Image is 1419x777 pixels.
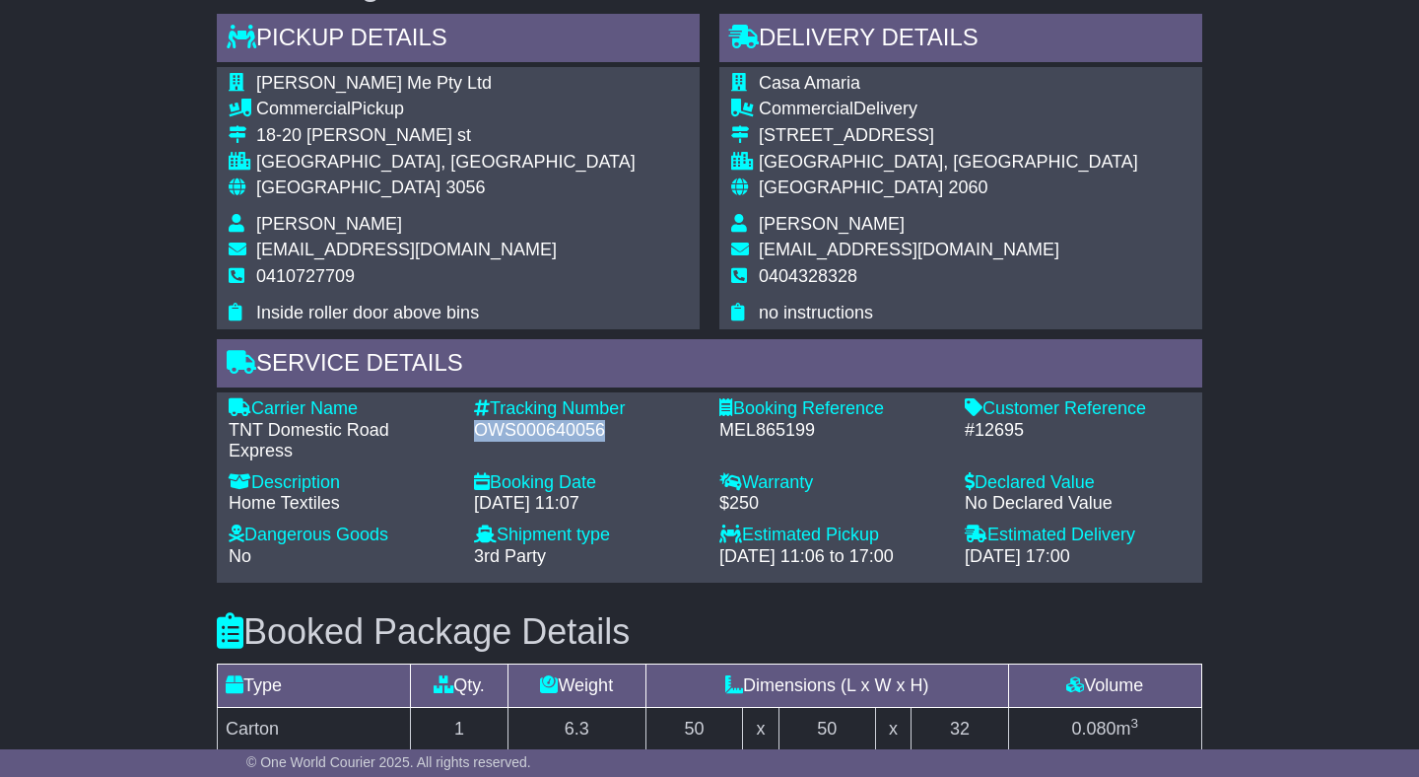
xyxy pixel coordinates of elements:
[719,525,945,546] div: Estimated Pickup
[256,266,355,286] span: 0410727709
[965,472,1190,494] div: Declared Value
[474,398,700,420] div: Tracking Number
[759,214,905,234] span: [PERSON_NAME]
[759,240,1059,259] span: [EMAIL_ADDRESS][DOMAIN_NAME]
[256,214,402,234] span: [PERSON_NAME]
[759,303,873,322] span: no instructions
[256,125,636,147] div: 18-20 [PERSON_NAME] st
[965,525,1190,546] div: Estimated Delivery
[229,493,454,515] div: Home Textiles
[256,99,351,118] span: Commercial
[1071,719,1115,739] span: 0.080
[948,177,987,197] span: 2060
[1008,664,1201,707] td: Volume
[759,125,1138,147] div: [STREET_ADDRESS]
[645,707,742,750] td: 50
[965,420,1190,442] div: #12695
[411,664,507,707] td: Qty.
[875,707,911,750] td: x
[229,398,454,420] div: Carrier Name
[719,398,945,420] div: Booking Reference
[229,472,454,494] div: Description
[246,754,531,770] span: © One World Courier 2025. All rights reserved.
[256,240,557,259] span: [EMAIL_ADDRESS][DOMAIN_NAME]
[719,546,945,568] div: [DATE] 11:06 to 17:00
[645,664,1008,707] td: Dimensions (L x W x H)
[719,420,945,442] div: MEL865199
[229,420,454,462] div: TNT Domestic Road Express
[218,664,411,707] td: Type
[445,177,485,197] span: 3056
[965,546,1190,568] div: [DATE] 17:00
[759,99,853,118] span: Commercial
[218,707,411,750] td: Carton
[474,525,700,546] div: Shipment type
[965,398,1190,420] div: Customer Reference
[759,99,1138,120] div: Delivery
[719,493,945,515] div: $250
[507,664,645,707] td: Weight
[217,14,700,67] div: Pickup Details
[256,303,479,322] span: Inside roller door above bins
[474,420,700,442] div: OWS000640056
[217,612,1202,652] h3: Booked Package Details
[507,707,645,750] td: 6.3
[719,472,945,494] div: Warranty
[474,472,700,494] div: Booking Date
[256,152,636,174] div: [GEOGRAPHIC_DATA], [GEOGRAPHIC_DATA]
[759,73,860,93] span: Casa Amaria
[759,152,1138,174] div: [GEOGRAPHIC_DATA], [GEOGRAPHIC_DATA]
[778,707,875,750] td: 50
[743,707,778,750] td: x
[474,546,546,566] span: 3rd Party
[256,177,440,197] span: [GEOGRAPHIC_DATA]
[229,525,454,546] div: Dangerous Goods
[474,493,700,515] div: [DATE] 11:07
[759,177,943,197] span: [GEOGRAPHIC_DATA]
[965,493,1190,515] div: No Declared Value
[719,14,1202,67] div: Delivery Details
[229,546,251,566] span: No
[1131,716,1139,731] sup: 3
[217,339,1202,392] div: Service Details
[411,707,507,750] td: 1
[256,73,492,93] span: [PERSON_NAME] Me Pty Ltd
[1008,707,1201,750] td: m
[256,99,636,120] div: Pickup
[759,266,857,286] span: 0404328328
[912,707,1008,750] td: 32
